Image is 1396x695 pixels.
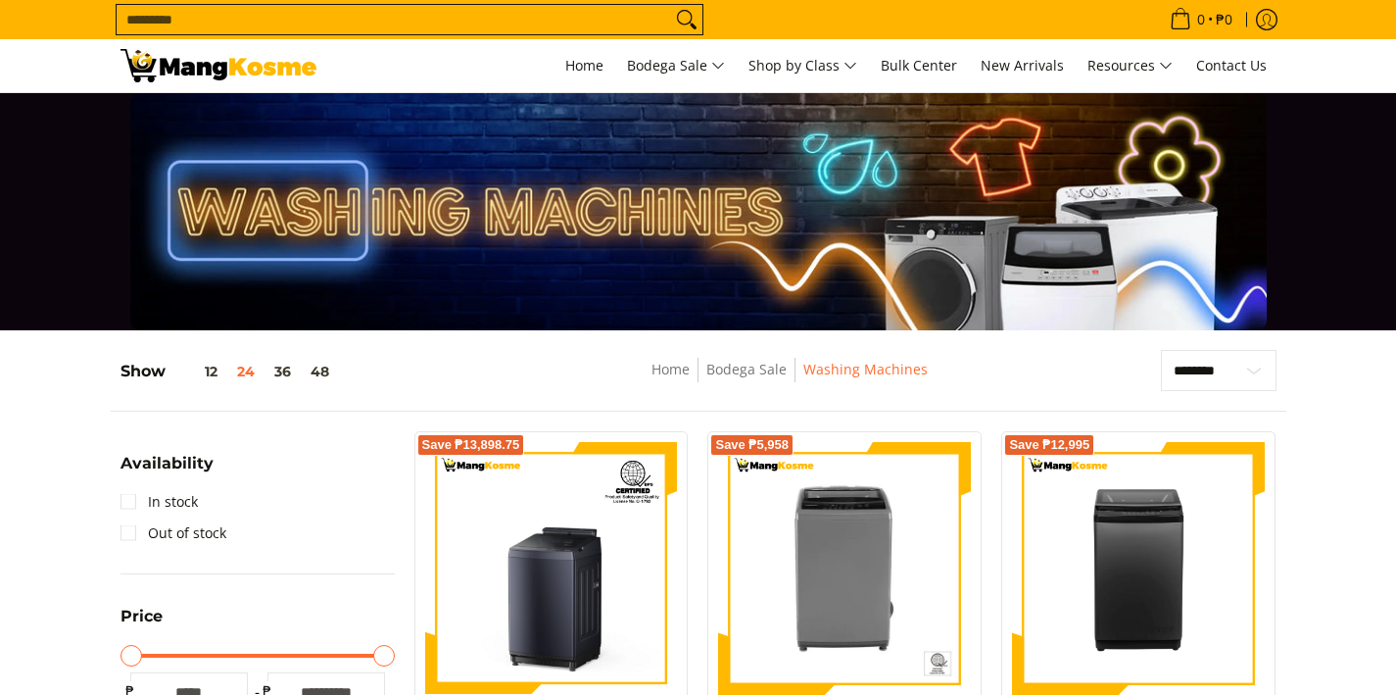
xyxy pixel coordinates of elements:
[651,360,690,378] a: Home
[336,39,1276,92] nav: Main Menu
[803,360,928,378] a: Washing Machines
[565,56,603,74] span: Home
[881,56,957,74] span: Bulk Center
[120,49,316,82] img: Washing Machines l Mang Kosme: Home Appliances Warehouse Sale Partner | Page 2
[1194,13,1208,26] span: 0
[1009,439,1089,451] span: Save ₱12,995
[627,54,725,78] span: Bodega Sale
[1087,54,1173,78] span: Resources
[871,39,967,92] a: Bulk Center
[1012,442,1265,695] img: Condura 10.5 KG AquaCare Top Load, Fully-Auto Inverter Washing Machine, Gray (Class A)
[1186,39,1276,92] a: Contact Us
[1078,39,1182,92] a: Resources
[120,486,198,518] a: In stock
[718,442,971,695] img: condura-top-load-automatic-washing-machine-8.5-kilos-front-view-mang-kosme
[301,364,339,379] button: 48
[748,54,857,78] span: Shop by Class
[739,39,867,92] a: Shop by Class
[120,609,163,624] span: Price
[422,439,520,451] span: Save ₱13,898.75
[715,439,789,451] span: Save ₱5,958
[227,364,265,379] button: 24
[120,456,214,472] span: Availability
[120,609,163,639] summary: Open
[265,364,301,379] button: 36
[425,442,678,695] img: Toshiba ExDot 10kg Top Load Washing Machine (Class A)
[1213,13,1235,26] span: ₱0
[671,5,702,34] button: Search
[981,56,1064,74] span: New Arrivals
[120,456,214,486] summary: Open
[166,364,227,379] button: 12
[1164,9,1238,30] span: •
[120,362,339,381] h5: Show
[1196,56,1267,74] span: Contact Us
[971,39,1074,92] a: New Arrivals
[617,39,735,92] a: Bodega Sale
[706,360,787,378] a: Bodega Sale
[120,518,226,549] a: Out of stock
[508,358,1070,402] nav: Breadcrumbs
[555,39,613,92] a: Home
